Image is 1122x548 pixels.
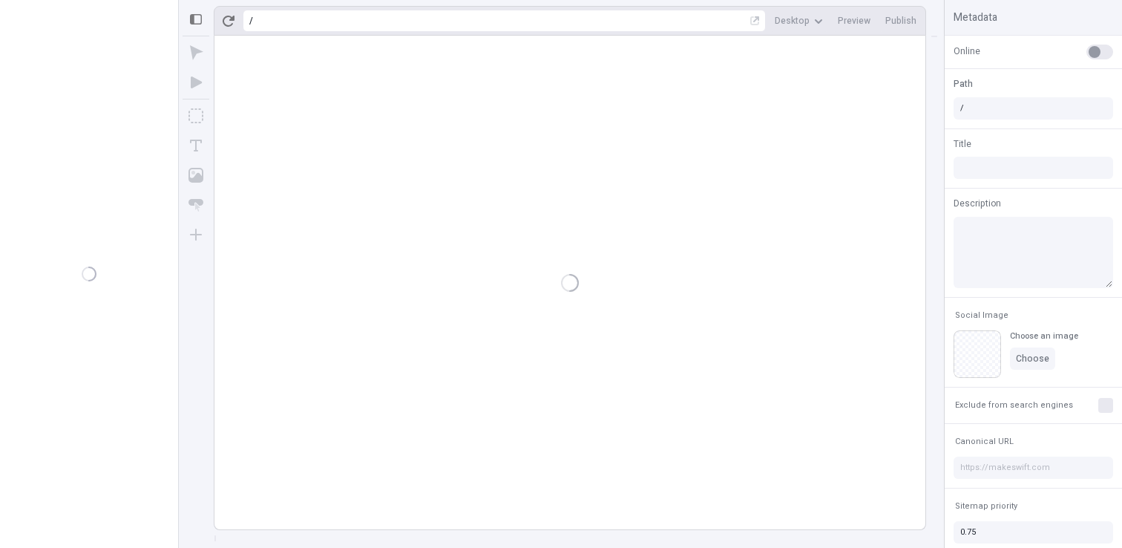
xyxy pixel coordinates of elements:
button: Canonical URL [952,433,1017,451]
button: Image [183,162,209,189]
button: Desktop [769,10,829,32]
button: Preview [832,10,876,32]
button: Text [183,132,209,159]
span: Social Image [955,310,1008,321]
button: Box [183,102,209,129]
span: Canonical URL [955,436,1014,447]
span: Preview [838,15,870,27]
button: Button [183,192,209,218]
span: Online [954,45,980,58]
input: https://makeswift.com [954,457,1113,479]
span: Desktop [775,15,810,27]
button: Publish [879,10,922,32]
span: Choose [1016,353,1049,365]
button: Choose [1010,348,1055,370]
button: Sitemap priority [952,498,1020,515]
span: Path [954,77,973,91]
button: Exclude from search engines [952,397,1076,414]
span: Title [954,137,971,151]
button: Social Image [952,307,1011,324]
span: Sitemap priority [955,500,1017,512]
span: Exclude from search engines [955,399,1073,411]
div: Choose an image [1010,330,1078,342]
span: Publish [885,15,916,27]
span: Description [954,197,1001,210]
div: / [249,15,253,27]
